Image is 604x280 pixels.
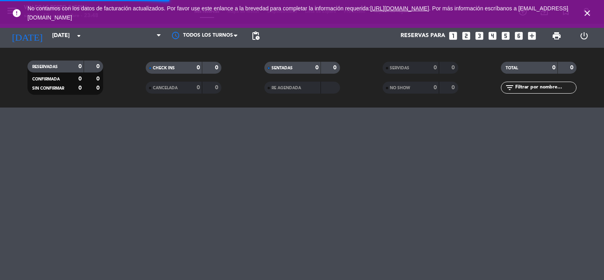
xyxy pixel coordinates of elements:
[27,5,568,21] span: No contamos con los datos de facturación actualizados. Por favor use este enlance a la brevedad p...
[452,65,456,70] strong: 0
[78,76,82,82] strong: 0
[390,86,410,90] span: NO SHOW
[333,65,338,70] strong: 0
[153,86,178,90] span: CANCELADA
[401,33,445,39] span: Reservas para
[552,31,561,41] span: print
[505,83,514,92] i: filter_list
[582,8,592,18] i: close
[32,86,64,90] span: SIN CONFIRMAR
[32,77,60,81] span: CONFIRMADA
[452,85,456,90] strong: 0
[390,66,409,70] span: SERVIDAS
[27,5,568,21] a: . Por más información escríbanos a [EMAIL_ADDRESS][DOMAIN_NAME]
[315,65,319,70] strong: 0
[527,31,537,41] i: add_box
[370,5,429,12] a: [URL][DOMAIN_NAME]
[153,66,175,70] span: CHECK INS
[552,65,555,70] strong: 0
[506,66,518,70] span: TOTAL
[579,31,589,41] i: power_settings_new
[474,31,485,41] i: looks_3
[571,24,598,48] div: LOG OUT
[272,66,293,70] span: SENTADAS
[570,65,575,70] strong: 0
[78,85,82,91] strong: 0
[461,31,471,41] i: looks_two
[74,31,84,41] i: arrow_drop_down
[12,8,22,18] i: error
[272,86,301,90] span: RE AGENDADA
[487,31,498,41] i: looks_4
[6,27,48,45] i: [DATE]
[251,31,260,41] span: pending_actions
[215,65,220,70] strong: 0
[514,83,576,92] input: Filtrar por nombre...
[197,85,200,90] strong: 0
[500,31,511,41] i: looks_5
[215,85,220,90] strong: 0
[434,65,437,70] strong: 0
[96,76,101,82] strong: 0
[514,31,524,41] i: looks_6
[96,64,101,69] strong: 0
[78,64,82,69] strong: 0
[434,85,437,90] strong: 0
[448,31,458,41] i: looks_one
[32,65,58,69] span: RESERVADAS
[197,65,200,70] strong: 0
[96,85,101,91] strong: 0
